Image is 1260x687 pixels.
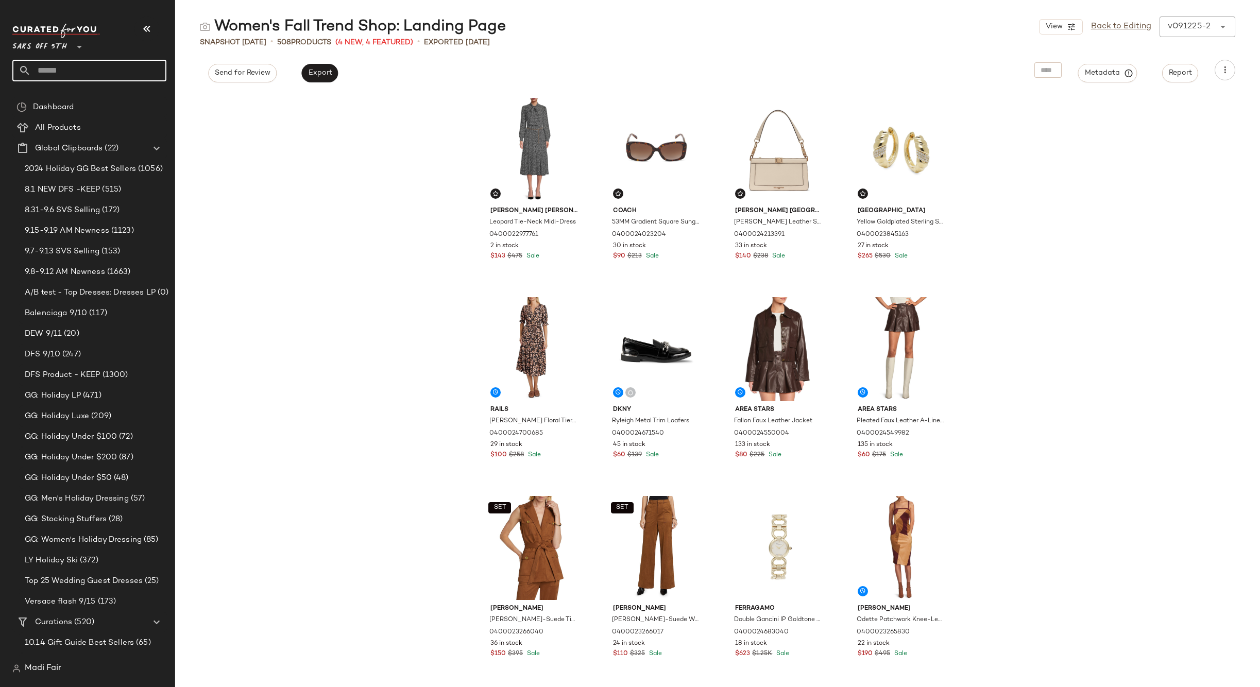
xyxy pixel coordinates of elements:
span: 36 in stock [490,639,522,648]
span: [PERSON_NAME] [858,604,945,613]
span: Dashboard [33,101,74,113]
span: (22) [103,143,118,154]
span: (20) [62,328,79,340]
span: 53MM Gradient Square Sunglasses [612,218,699,227]
img: 0400023845163 [849,98,953,202]
span: $265 [858,252,873,261]
span: $90 [613,252,625,261]
span: Leopard Tie-Neck Midi-Dress [489,218,576,227]
span: Sale [893,253,908,260]
span: 8.1 NEW DFS -KEEP [25,184,100,196]
span: Madi Fair [25,662,61,675]
span: (372) [78,555,98,566]
span: Sale [770,253,785,260]
span: $495 [875,649,890,659]
span: Curations [35,616,72,628]
img: 0400023266017_SADDLE [605,496,708,600]
span: (1123) [109,225,134,237]
span: Sale [524,253,539,260]
span: Odette Patchwork Knee-Length Dress [857,615,944,625]
span: 18 in stock [735,639,767,648]
span: 33 in stock [735,242,767,251]
span: [PERSON_NAME]-Suede Tie-Waist Vest [489,615,576,625]
a: Back to Editing [1091,21,1151,33]
span: Snapshot [DATE] [200,37,266,48]
span: All Products [35,122,81,134]
span: $395 [508,649,523,659]
span: Sale [888,452,903,458]
span: (61) [128,658,145,669]
img: svg%3e [200,22,210,32]
span: GG: Holiday LP [25,390,81,402]
span: GG: Stocking Stuffers [25,513,107,525]
span: $150 [490,649,506,659]
span: (1663) [105,266,131,278]
span: 0400024683040 [734,628,789,637]
button: Send for Review [208,64,277,82]
span: 8.31-9.6 SVS Selling [25,204,100,216]
span: $530 [875,252,891,261]
span: 45 in stock [613,440,645,450]
span: GG: Holiday Under $100 [25,431,117,443]
span: 0400023266017 [612,628,663,637]
span: Sale [644,253,659,260]
span: $139 [627,451,642,460]
span: (153) [99,246,121,257]
span: [PERSON_NAME] [PERSON_NAME] [490,207,577,216]
span: 30 in stock [613,242,646,251]
span: View [1045,23,1062,31]
span: (48) [112,472,129,484]
span: (28) [107,513,123,525]
span: [PERSON_NAME] [490,604,577,613]
span: • [270,36,273,48]
span: Sale [774,650,789,657]
span: DFS Product - KEEP [25,369,100,381]
img: svg%3e [860,191,866,197]
span: (471) [81,390,101,402]
span: [PERSON_NAME] [GEOGRAPHIC_DATA] [735,207,822,216]
img: 0400024549982_BROWN [849,297,953,401]
span: (25) [143,575,159,587]
span: Area Stars [735,405,822,415]
span: Area Stars [858,405,945,415]
img: cfy_white_logo.C9jOOHJF.svg [12,24,100,38]
span: 9.8-9.12 AM Newness [25,266,105,278]
span: $175 [872,451,886,460]
span: Sale [767,452,781,458]
button: Export [301,64,338,82]
span: 0400023266040 [489,628,543,637]
span: Sale [525,650,540,657]
img: svg%3e [627,389,634,396]
span: Versace flash 9/15 [25,596,96,608]
span: (172) [100,204,120,216]
img: 0400024213391_IVORY [727,98,830,202]
img: svg%3e [492,191,499,197]
span: [PERSON_NAME] Leather Shoulder Bag [734,218,821,227]
span: Top 25 Wedding Guest Dresses [25,575,143,587]
span: [GEOGRAPHIC_DATA] [858,207,945,216]
span: Fallon Faux Leather Jacket [734,417,812,426]
span: Balenciaga 9/10 [25,307,87,319]
div: Women's Fall Trend Shop: Landing Page [200,16,506,37]
div: v091225-2 [1168,21,1211,33]
span: • [417,36,420,48]
span: (515) [100,184,121,196]
span: Sale [526,452,541,458]
img: svg%3e [12,664,21,673]
span: DFS 9/10 [25,349,60,360]
span: LY Holiday Ski [25,555,78,566]
span: 508 [277,39,291,46]
img: 0400024023204_DARKTORTOISE [605,98,708,202]
span: SET [616,504,628,511]
img: 0400023265830 [849,496,953,600]
span: 0400024671540 [612,429,664,438]
span: (4 New, 4 Featured) [335,37,413,48]
span: 10.21 gift guide best sellers [25,658,128,669]
span: 0400022977761 [489,230,538,239]
span: $623 [735,649,750,659]
span: $60 [613,451,625,460]
span: (1300) [100,369,128,381]
span: 22 in stock [858,639,890,648]
span: Sale [892,650,907,657]
span: [PERSON_NAME]-Suede Wide-Leg Pants [612,615,699,625]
